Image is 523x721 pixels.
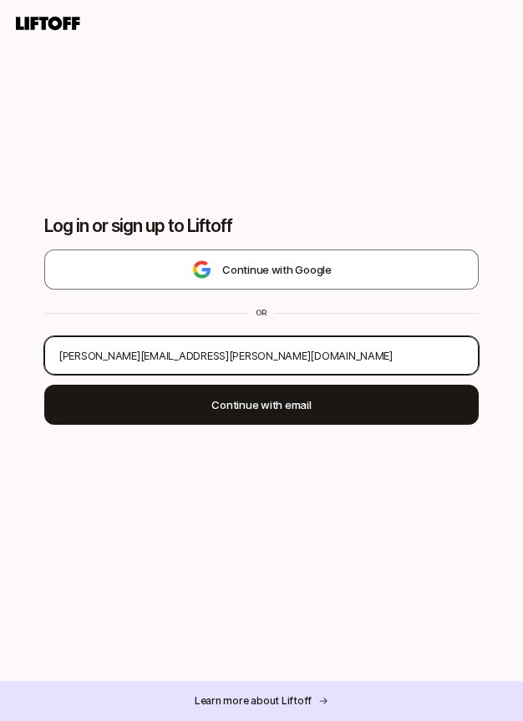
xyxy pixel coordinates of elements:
[191,260,212,280] img: google-logo
[58,347,465,364] input: Your personal email address
[181,686,342,716] button: Learn more about Liftoff
[44,385,479,425] button: Continue with email
[44,250,479,290] button: Continue with Google
[249,306,274,320] div: or
[44,216,479,236] p: Log in or sign up to Liftoff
